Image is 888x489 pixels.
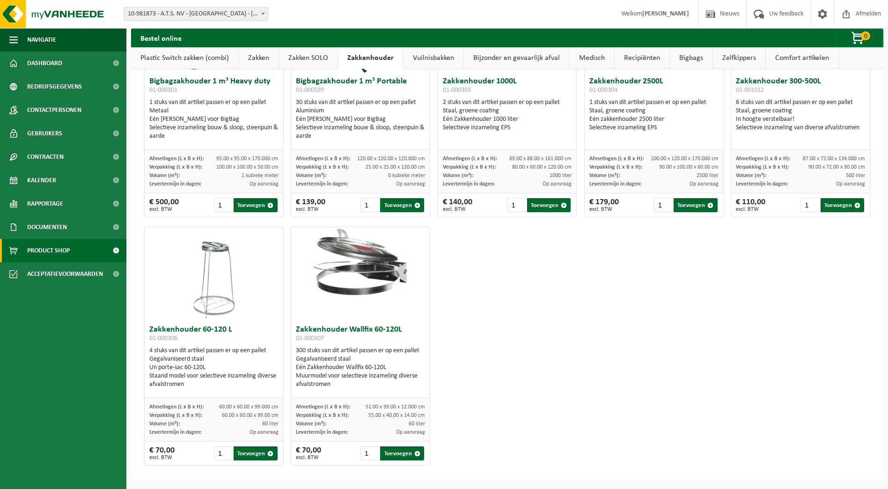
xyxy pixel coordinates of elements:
[291,227,430,296] img: 01-000307
[149,98,279,141] div: 1 stuks van dit artikel passen er op een pallet
[736,198,765,212] div: € 110,00
[149,77,279,96] h3: Bigbagzakhouder 1 m³ Heavy duty
[736,115,865,124] div: In hoogte verstelbaar!
[27,122,62,145] span: Gebruikers
[296,372,425,389] div: Muurmodel voor selectieve inzameling diverse afvalstromen
[509,156,572,162] span: 89.00 x 88.00 x 161.000 cm
[589,164,642,170] span: Verpakking (L x B x H):
[690,181,719,187] span: Op aanvraag
[464,47,569,69] a: Bijzonder en gevaarlijk afval
[360,198,379,212] input: 1
[736,164,789,170] span: Verpakking (L x B x H):
[296,173,326,178] span: Volume (m³):
[149,363,279,372] div: Un porte-sac 60-120L
[296,363,425,372] div: Eén Zakkenhouder Wallfix 60-120L
[589,124,719,132] div: Selectieve inzameling EPS
[131,29,191,47] h2: Bestel online
[736,77,865,96] h3: Zakkenhouder 300-500L
[149,421,180,427] span: Volume (m³):
[149,107,279,115] div: Metaal
[713,47,765,69] a: Zelfkippers
[736,87,764,94] span: 01-001012
[149,124,279,141] div: Selectieve inzameling bouw & sloop, steenpuin & aarde
[366,404,425,410] span: 51.00 x 39.00 x 12.000 cm
[296,87,324,94] span: 01-000599
[296,77,425,96] h3: Bigbagzakhouder 1 m³ Portable
[589,207,619,212] span: excl. BTW
[124,7,268,21] span: 10-981873 - A.T.S. NV - LANGERBRUGGE - GENT
[149,355,279,363] div: Gegalvaniseerd staal
[296,115,425,124] div: Eén [PERSON_NAME] voor BigBag
[736,98,865,132] div: 6 stuks van dit artikel passen er op een pallet
[296,181,348,187] span: Levertermijn in dagen:
[149,181,201,187] span: Levertermijn in dagen:
[149,372,279,389] div: Staand model voor selectieve inzameling diverse afvalstromen
[296,455,321,460] span: excl. BTW
[670,47,712,69] a: Bigbags
[512,164,572,170] span: 80.00 x 60.00 x 120.00 cm
[296,98,425,141] div: 30 stuks van dit artikel passen er op een pallet
[366,164,425,170] span: 25.00 x 25.00 x 120.00 cm
[736,207,765,212] span: excl. BTW
[296,198,325,212] div: € 139,00
[149,326,279,344] h3: Zakkenhouder 60-120 L
[736,173,766,178] span: Volume (m³):
[149,446,175,460] div: € 70,00
[550,173,572,178] span: 1000 liter
[149,115,279,124] div: Eén [PERSON_NAME] voor BigBag
[296,421,326,427] span: Volume (m³):
[736,107,865,115] div: Staal, groene coating
[642,10,689,17] strong: [PERSON_NAME]
[543,181,572,187] span: Op aanvraag
[589,115,719,124] div: Eén zakkenhouder 2500 liter
[443,164,496,170] span: Verpakking (L x B x H):
[149,455,175,460] span: excl. BTW
[131,47,238,69] a: Plastic Switch zakken (combi)
[443,87,471,94] span: 01-000303
[697,173,719,178] span: 2500 liter
[443,77,572,96] h3: Zakkenhouder 1000L
[296,404,350,410] span: Afmetingen (L x B x H):
[589,156,644,162] span: Afmetingen (L x B x H):
[659,164,719,170] span: 90.00 x 100.00 x 60.00 cm
[396,181,425,187] span: Op aanvraag
[803,156,865,162] span: 87.00 x 72.00 x 134.000 cm
[27,169,56,192] span: Kalender
[191,227,237,321] img: 01-000306
[296,164,349,170] span: Verpakking (L x B x H):
[357,156,425,162] span: 120.00 x 120.00 x 120.000 cm
[368,413,425,418] span: 55.00 x 40.00 x 14.00 cm
[296,430,348,435] span: Levertermijn in dagen:
[27,52,62,75] span: Dashboard
[27,75,82,98] span: Bedrijfsgegevens
[296,413,349,418] span: Verpakking (L x B x H):
[219,404,279,410] span: 60.00 x 60.00 x 99.000 cm
[296,347,425,389] div: 300 stuks van dit artikel passen er op een pallet
[296,124,425,141] div: Selectieve inzameling bouw & sloop, steenpuin & aarde
[216,164,279,170] span: 100.00 x 100.00 x 50.00 cm
[736,181,788,187] span: Levertermijn in dagen:
[443,124,572,132] div: Selectieve inzameling EPS
[443,173,473,178] span: Volume (m³):
[836,29,882,47] button: 0
[149,413,202,418] span: Verpakking (L x B x H):
[443,107,572,115] div: Staal, groene coating
[250,181,279,187] span: Op aanvraag
[338,47,403,69] a: Zakkenhouder
[27,28,56,52] span: Navigatie
[409,421,425,427] span: 60 liter
[234,198,277,212] button: Toevoegen
[736,156,790,162] span: Afmetingen (L x B x H):
[674,198,717,212] button: Toevoegen
[149,404,204,410] span: Afmetingen (L x B x H):
[149,335,177,342] span: 01-000306
[651,156,719,162] span: 100.00 x 120.00 x 170.000 cm
[27,192,63,215] span: Rapportage
[808,164,865,170] span: 90.00 x 72.00 x 30.00 cm
[570,47,614,69] a: Medisch
[27,215,67,239] span: Documenten
[589,198,619,212] div: € 179,00
[262,421,279,427] span: 60 liter
[615,47,669,69] a: Recipiënten
[149,87,177,94] span: 01-000301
